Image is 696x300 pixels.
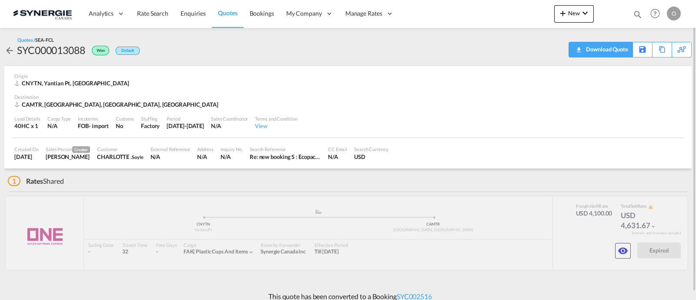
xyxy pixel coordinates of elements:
md-icon: icon-eye [618,246,628,256]
div: Search Currency [354,146,388,152]
span: My Company [286,9,322,18]
div: icon-arrow-left [4,43,17,57]
div: N/A [328,153,347,161]
div: Period [167,115,204,122]
div: View [255,122,297,130]
md-icon: icon-arrow-left [4,45,15,56]
img: 1f56c880d42311ef80fc7dca854c8e59.png [13,4,72,24]
div: Default [116,47,140,55]
div: No [116,122,134,130]
div: Inquiry No. [221,146,243,152]
span: New [558,10,590,17]
div: SYC000013088 [17,43,85,57]
div: Download Quote [573,42,628,56]
md-icon: icon-plus 400-fg [558,8,568,18]
button: icon-plus 400-fgNewicon-chevron-down [554,5,594,23]
span: Enquiries [181,10,206,17]
div: 15 Jul 2025 [167,122,204,130]
span: Manage Rates [345,9,382,18]
div: Address [197,146,214,152]
div: Customs [116,115,134,122]
div: Incoterms [78,115,109,122]
div: - import [89,122,109,130]
div: Download Quote [584,42,628,56]
span: Help [648,6,663,21]
div: CC Email [328,146,347,152]
div: Karen Mercier [46,153,90,161]
div: FOB [78,122,89,130]
div: N/A [47,122,71,130]
div: External Reference [151,146,190,152]
span: Rates [26,177,43,185]
div: Sales Coordinator [211,115,248,122]
span: Quotes [218,9,237,17]
span: CNYTN, Yantian Pt, [GEOGRAPHIC_DATA] [22,80,129,87]
div: N/A [197,153,214,161]
md-icon: icon-download [573,44,584,50]
div: 40HC x 1 [14,122,40,130]
span: Bookings [250,10,274,17]
div: Quote PDF is not available at this time [573,42,628,56]
div: Won [85,43,111,57]
div: icon-magnify [633,10,642,23]
div: N/A [211,122,248,130]
div: N/A [151,153,190,161]
div: Created On [14,146,39,152]
div: Cargo Type [47,115,71,122]
div: Terms and Condition [255,115,297,122]
span: Analytics [89,9,114,18]
div: USD [354,153,388,161]
div: CNYTN, Yantian Pt, Asia Pacific [14,79,131,87]
span: Soyle [132,154,144,160]
span: 1 [8,176,20,186]
div: Origin [14,73,682,79]
div: O [667,7,681,20]
span: Creator [72,146,90,153]
md-icon: icon-chevron-down [580,8,590,18]
span: Rate Search [137,10,168,17]
div: CHARLOTTE . [97,153,143,161]
div: Destination [14,94,682,100]
div: N/A [221,153,243,161]
div: Search Reference [250,146,321,152]
div: 8 Jul 2025 [14,153,39,161]
div: Load Details [14,115,40,122]
div: Save As Template [633,42,652,57]
div: Factory Stuffing [141,122,160,130]
md-icon: icon-magnify [633,10,642,19]
div: Quotes /SEA-FCL [17,37,54,43]
div: Help [648,6,667,22]
span: Won [97,48,107,56]
div: Re: new booking S : Ecopack C : Soyle Conteneur [250,153,321,161]
div: Shared [8,176,64,186]
button: icon-eye [615,243,631,259]
div: Stuffing [141,115,160,122]
div: Customer [97,146,143,152]
div: CAMTR, Montreal, QC, Americas [14,101,221,108]
span: SEA-FCL [35,37,54,43]
div: Sales Person [46,146,90,153]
